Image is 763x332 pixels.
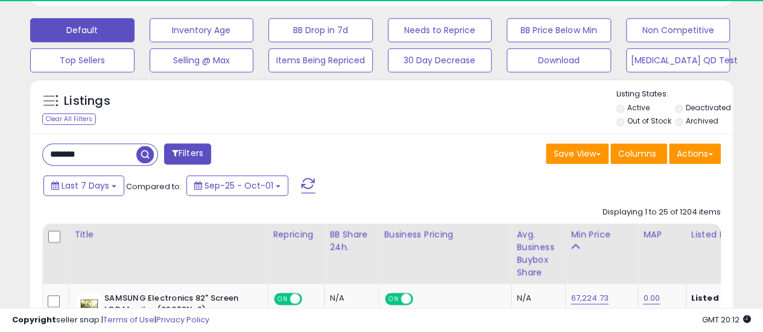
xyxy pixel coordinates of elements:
[329,293,369,304] div: N/A
[30,18,135,42] button: Default
[507,48,611,72] button: Download
[627,116,671,126] label: Out of Stock
[626,18,730,42] button: Non Competitive
[686,116,718,126] label: Archived
[507,18,611,42] button: BB Price Below Min
[686,102,731,113] label: Deactivated
[273,228,319,241] div: Repricing
[643,292,660,304] a: 0.00
[626,48,730,72] button: [MEDICAL_DATA] QD Test
[12,315,209,326] div: seller snap | |
[384,228,506,241] div: Business Pricing
[388,18,492,42] button: Needs to Reprice
[156,314,209,325] a: Privacy Policy
[204,180,273,192] span: Sep-25 - Oct-01
[268,48,373,72] button: Items Being Repriced
[74,228,262,241] div: Title
[516,293,556,304] div: N/A
[702,314,751,325] span: 2025-10-9 20:12 GMT
[618,148,656,160] span: Columns
[186,175,288,196] button: Sep-25 - Oct-01
[30,48,135,72] button: Top Sellers
[150,48,254,72] button: Selling @ Max
[691,292,746,304] b: Listed Price:
[43,175,124,196] button: Last 7 Days
[268,18,373,42] button: BB Drop in 7d
[150,18,254,42] button: Inventory Age
[12,314,56,325] strong: Copyright
[627,102,649,113] label: Active
[126,181,182,192] span: Compared to:
[516,228,560,279] div: Avg. Business Buybox Share
[616,89,733,100] p: Listing States:
[669,143,721,164] button: Actions
[546,143,609,164] button: Save View
[103,314,154,325] a: Terms of Use
[387,294,402,304] span: ON
[164,143,211,164] button: Filters
[275,294,290,304] span: ON
[104,293,251,318] b: SAMSUNG Electronics 82" Screen LCD Monitor (820TSN-2)
[643,228,680,241] div: MAP
[62,180,109,192] span: Last 7 Days
[329,228,373,254] div: BB Share 24h.
[77,293,101,317] img: 21byMnG7JLL._SL40_.jpg
[64,93,110,110] h5: Listings
[388,48,492,72] button: 30 Day Decrease
[571,292,608,304] a: 67,224.73
[571,228,633,241] div: Min Price
[603,207,721,218] div: Displaying 1 to 25 of 1204 items
[42,113,96,125] div: Clear All Filters
[610,143,667,164] button: Columns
